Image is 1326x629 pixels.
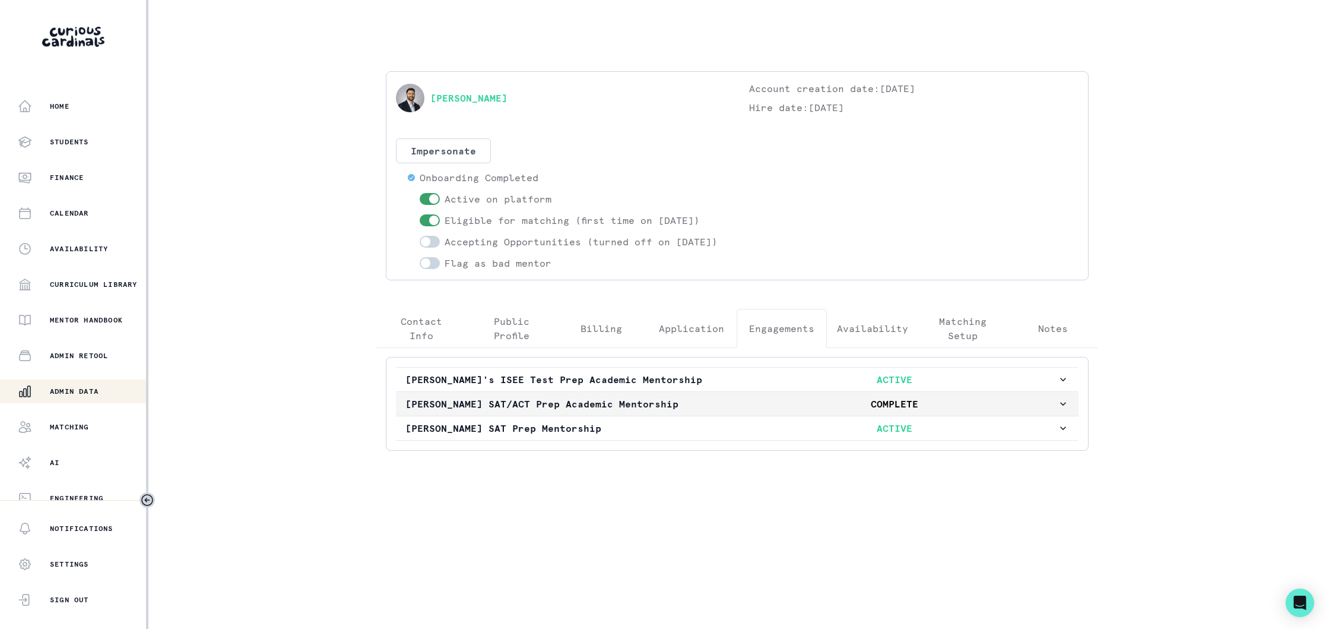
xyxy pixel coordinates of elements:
p: Active on platform [445,192,551,206]
p: Onboarding Completed [420,170,538,185]
p: Sign Out [50,595,89,605]
div: Open Intercom Messenger [1286,589,1314,617]
p: Curriculum Library [50,280,138,289]
p: Public Profile [477,314,547,343]
p: Notifications [50,524,113,533]
p: Account creation date: [DATE] [749,81,1078,96]
p: Mentor Handbook [50,315,123,325]
p: Engagements [749,321,814,336]
p: [PERSON_NAME]'s ISEE Test Prep Academic Mentorship [405,372,731,387]
button: [PERSON_NAME] SAT Prep MentorshipACTIVE [396,416,1078,440]
p: ACTIVE [731,372,1057,387]
p: Engineering [50,494,103,503]
p: Notes [1038,321,1068,336]
p: Contact Info [386,314,456,343]
p: Calendar [50,208,89,218]
p: COMPLETE [731,397,1057,411]
button: Toggle sidebar [139,492,155,508]
button: Impersonate [396,138,491,163]
img: Curious Cardinals Logo [42,27,104,47]
p: Home [50,102,69,111]
p: Flag as bad mentor [445,256,551,270]
p: [PERSON_NAME] SAT/ACT Prep Academic Mentorship [405,397,731,411]
p: Accepting Opportunities (turned off on [DATE]) [445,235,718,249]
p: Admin Data [50,387,99,396]
p: ACTIVE [731,421,1057,435]
p: [PERSON_NAME] SAT Prep Mentorship [405,421,731,435]
p: Settings [50,560,89,569]
p: Matching [50,422,89,432]
p: Students [50,137,89,147]
p: Finance [50,173,84,182]
p: Billing [580,321,622,336]
a: [PERSON_NAME] [430,91,507,105]
p: AI [50,458,59,467]
p: Hire date: [DATE] [749,100,1078,115]
p: Availability [837,321,908,336]
p: Admin Retool [50,351,108,361]
p: Application [659,321,724,336]
p: Availability [50,244,108,254]
p: Matching Setup [928,314,998,343]
button: [PERSON_NAME]'s ISEE Test Prep Academic MentorshipACTIVE [396,368,1078,391]
button: [PERSON_NAME] SAT/ACT Prep Academic MentorshipCOMPLETE [396,392,1078,416]
p: Eligible for matching (first time on [DATE]) [445,213,700,227]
